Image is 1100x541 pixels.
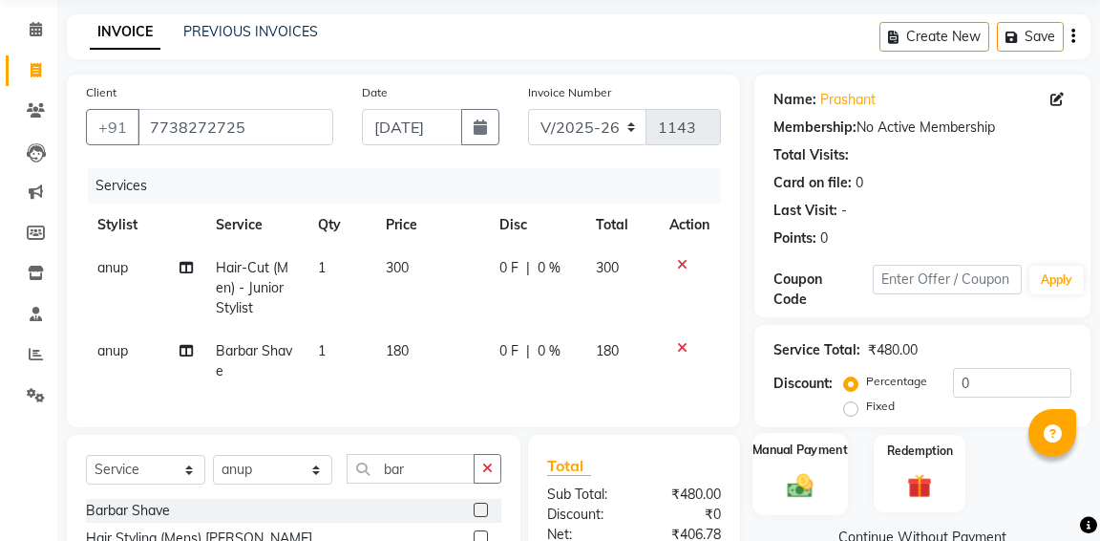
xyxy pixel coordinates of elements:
[820,228,828,249] div: 0
[86,204,204,247] th: Stylist
[634,505,735,525] div: ₹0
[658,204,721,247] th: Action
[866,373,927,390] label: Percentage
[347,454,475,484] input: Search or Scan
[216,259,288,316] span: Hair-Cut (Men) - Junior Stylist
[216,342,292,379] span: Barbar Shave
[773,201,837,221] div: Last Visit:
[1029,266,1084,294] button: Apply
[183,23,318,40] a: PREVIOUS INVOICES
[88,168,735,204] div: Services
[526,341,530,361] span: |
[374,204,488,247] th: Price
[526,258,530,278] span: |
[773,374,833,394] div: Discount:
[773,118,857,138] div: Membership:
[773,145,849,165] div: Total Visits:
[820,90,876,110] a: Prashant
[86,501,170,521] div: Barbar Shave
[596,342,619,359] span: 180
[538,341,561,361] span: 0 %
[86,84,116,101] label: Client
[533,485,634,505] div: Sub Total:
[879,22,989,52] button: Create New
[499,258,518,278] span: 0 F
[547,456,591,476] span: Total
[538,258,561,278] span: 0 %
[97,342,128,359] span: anup
[86,109,139,145] button: +91
[488,204,584,247] th: Disc
[773,270,873,310] div: Coupon Code
[634,485,735,505] div: ₹480.00
[773,118,1071,138] div: No Active Membership
[873,265,1022,294] input: Enter Offer / Coupon Code
[362,84,388,101] label: Date
[773,173,852,193] div: Card on file:
[533,505,634,525] div: Discount:
[841,201,847,221] div: -
[318,259,326,276] span: 1
[137,109,333,145] input: Search by Name/Mobile/Email/Code
[868,340,918,360] div: ₹480.00
[887,443,953,460] label: Redemption
[997,22,1064,52] button: Save
[90,15,160,50] a: INVOICE
[752,441,848,459] label: Manual Payment
[773,340,860,360] div: Service Total:
[528,84,611,101] label: Invoice Number
[307,204,374,247] th: Qty
[856,173,863,193] div: 0
[899,471,940,502] img: _gift.svg
[584,204,657,247] th: Total
[386,259,409,276] span: 300
[773,90,816,110] div: Name:
[97,259,128,276] span: anup
[779,470,820,500] img: _cash.svg
[318,342,326,359] span: 1
[204,204,307,247] th: Service
[596,259,619,276] span: 300
[773,228,816,249] div: Points:
[499,341,518,361] span: 0 F
[386,342,409,359] span: 180
[866,398,895,415] label: Fixed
